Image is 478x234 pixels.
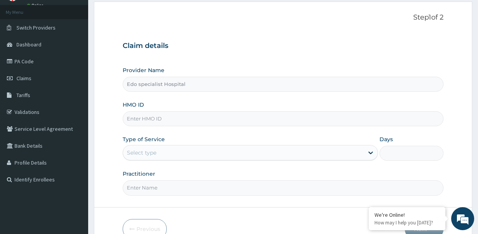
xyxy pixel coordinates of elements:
[16,24,56,31] span: Switch Providers
[123,180,444,195] input: Enter Name
[123,135,165,143] label: Type of Service
[4,154,146,181] textarea: Type your message and hit 'Enter'
[123,42,444,50] h3: Claim details
[375,219,440,226] p: How may I help you today?
[123,13,444,22] p: Step 1 of 2
[123,170,155,178] label: Practitioner
[40,43,129,53] div: Chat with us now
[16,92,30,99] span: Tariffs
[375,211,440,218] div: We're Online!
[16,75,31,82] span: Claims
[14,38,31,58] img: d_794563401_company_1708531726252_794563401
[126,4,144,22] div: Minimize live chat window
[123,111,444,126] input: Enter HMO ID
[44,69,106,147] span: We're online!
[123,66,164,74] label: Provider Name
[27,3,45,8] a: Online
[123,101,144,109] label: HMO ID
[16,41,41,48] span: Dashboard
[379,135,393,143] label: Days
[127,149,156,157] div: Select type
